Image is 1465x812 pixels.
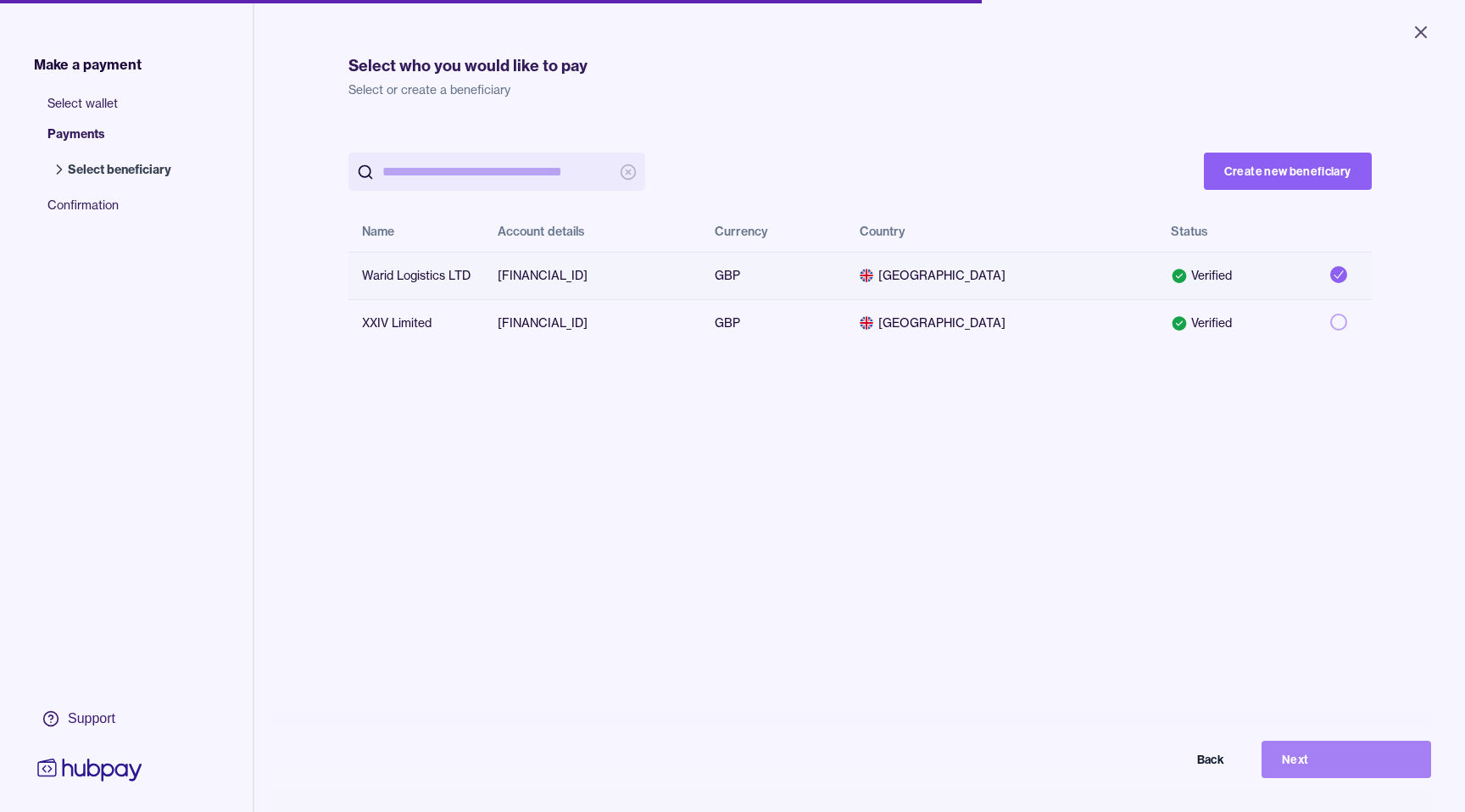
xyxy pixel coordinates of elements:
[701,299,846,347] td: GBP
[701,252,846,299] td: GBP
[1171,267,1302,284] div: Verified
[846,211,1158,252] th: Country
[362,314,471,331] div: XXIV Limited
[1204,153,1372,190] button: Create new beneficiary
[68,161,171,178] span: Select beneficiary
[1157,211,1316,252] th: Status
[362,267,471,284] div: Warid Logistics LTD
[860,314,1145,331] span: [GEOGRAPHIC_DATA]
[382,153,611,191] input: search
[484,299,701,347] td: [FINANCIAL_ID]
[47,197,188,227] span: Confirmation
[1262,741,1431,778] button: Next
[701,211,846,252] th: Currency
[860,267,1145,284] span: [GEOGRAPHIC_DATA]
[1171,314,1302,331] div: Verified
[34,701,146,737] a: Support
[348,54,1372,78] h1: Select who you would like to pay
[484,252,701,299] td: [FINANCIAL_ID]
[47,125,188,156] span: Payments
[34,54,142,75] span: Make a payment
[348,211,484,252] th: Name
[1075,741,1245,778] button: Back
[47,95,188,125] span: Select wallet
[484,211,701,252] th: Account details
[348,81,1372,98] p: Select or create a beneficiary
[68,709,115,728] div: Support
[1390,14,1451,51] button: Close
